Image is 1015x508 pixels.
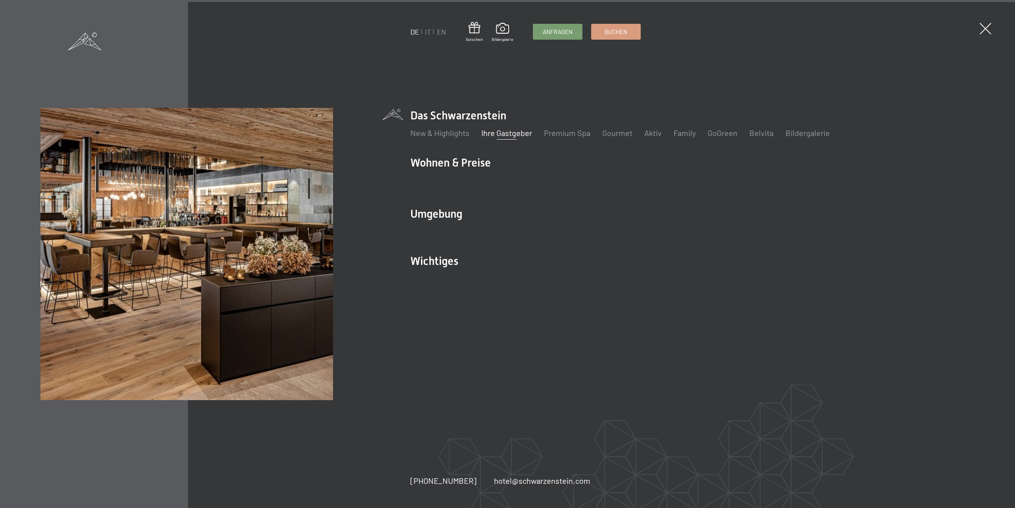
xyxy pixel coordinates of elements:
a: [PHONE_NUMBER] [410,475,477,486]
a: GoGreen [708,128,737,138]
a: New & Highlights [410,128,469,138]
a: Bildergalerie [492,23,513,42]
a: IT [425,27,431,36]
a: Gutschein [466,22,483,42]
a: EN [437,27,446,36]
img: Wellnesshotel Südtirol SCHWARZENSTEIN - Wellnessurlaub in den Alpen, Wandern und Wellness [40,108,333,400]
a: Bildergalerie [785,128,830,138]
a: DE [410,27,419,36]
a: Buchen [592,24,640,39]
span: Gutschein [466,36,483,42]
a: Gourmet [602,128,632,138]
a: Premium Spa [544,128,590,138]
a: Family [674,128,696,138]
span: Buchen [605,28,627,36]
span: Anfragen [543,28,573,36]
span: Bildergalerie [492,36,513,42]
a: Aktiv [644,128,662,138]
span: [PHONE_NUMBER] [410,476,477,485]
a: Ihre Gastgeber [481,128,532,138]
a: Anfragen [533,24,582,39]
a: Belvita [749,128,774,138]
a: hotel@schwarzenstein.com [494,475,590,486]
